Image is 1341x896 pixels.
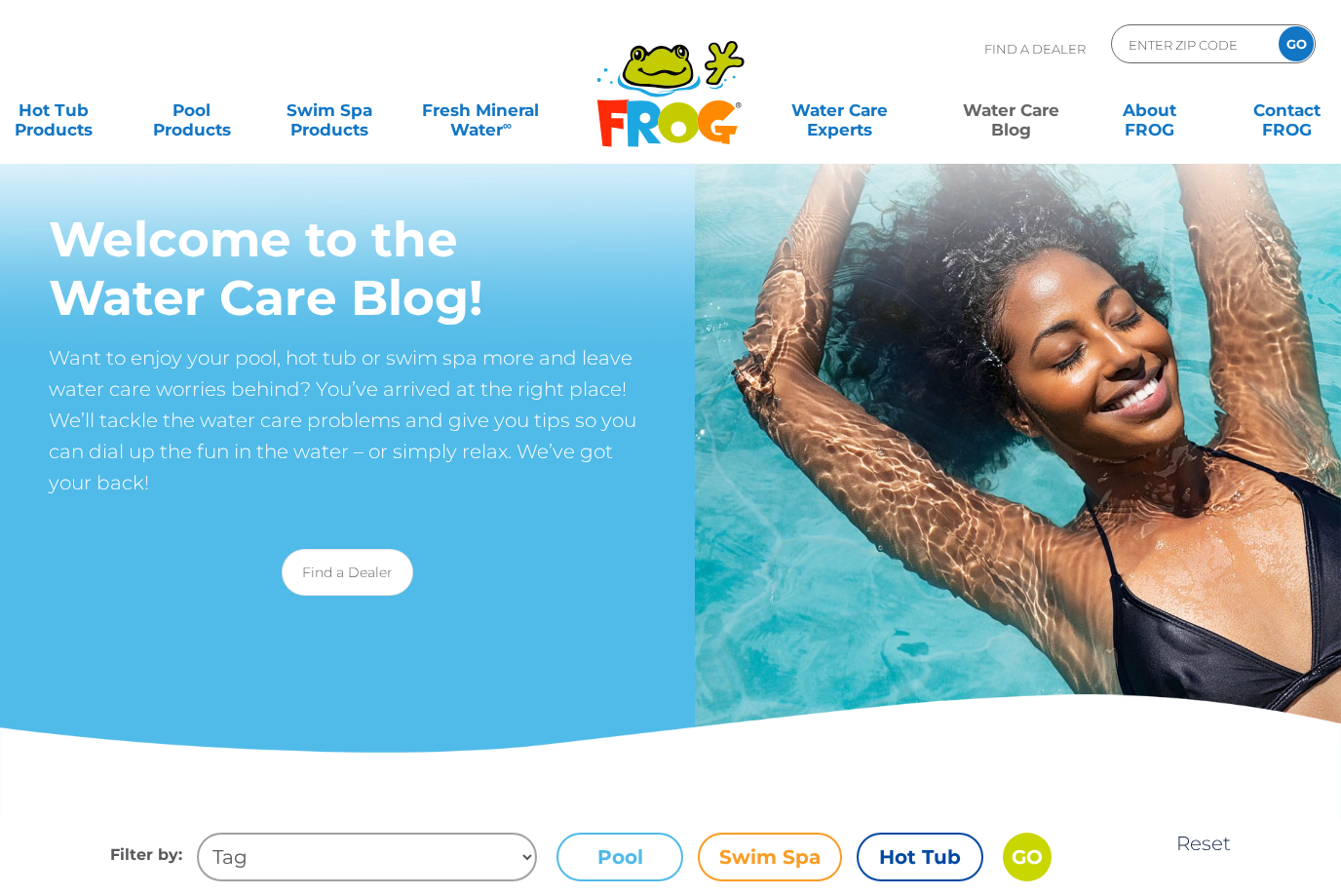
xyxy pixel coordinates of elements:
p: Find A Dealer [984,24,1086,73]
input: GO [1003,833,1052,881]
label: Swim Spa [698,833,842,881]
a: Water CareBlog [958,91,1065,130]
a: Fresh MineralWater∞ [414,91,549,130]
input: GO [1279,26,1314,61]
a: Find a Dealer [282,549,413,596]
label: Hot Tub [857,833,983,881]
input: Zip Code Form [1127,30,1258,58]
a: Water CareExperts [753,91,928,130]
a: AboutFROG [1095,91,1203,130]
sup: ∞ [503,118,512,133]
p: Want to enjoy your pool, hot tub or swim spa more and leave water care worries behind? You’ve arr... [49,342,646,498]
label: Pool [556,833,683,881]
h4: Filter by: [110,833,197,881]
a: Reset [1176,832,1231,855]
a: ContactFROG [1234,91,1341,130]
img: FROG Blog [695,73,1341,745]
a: Swim SpaProducts [276,91,383,130]
a: PoolProducts [138,91,246,130]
